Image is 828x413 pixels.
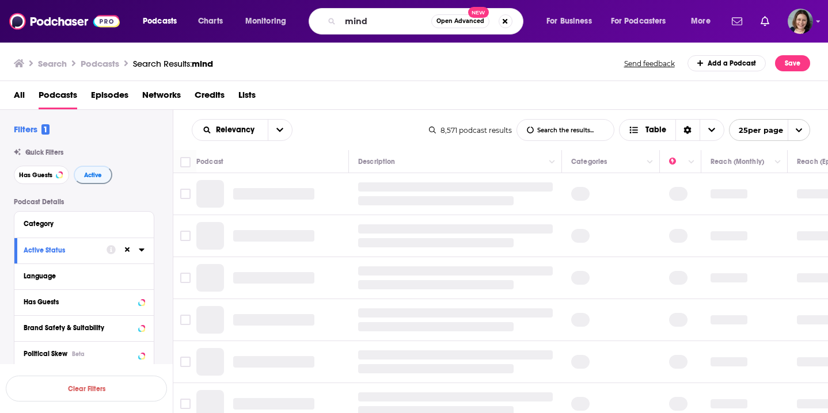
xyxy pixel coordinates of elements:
[195,86,225,109] a: Credits
[24,324,135,332] div: Brand Safety & Suitability
[24,272,137,280] div: Language
[24,243,107,257] button: Active Status
[135,12,192,30] button: open menu
[192,119,293,141] h2: Choose List sort
[788,9,813,34] span: Logged in as micglogovac
[84,172,102,178] span: Active
[729,119,810,141] button: open menu
[25,148,63,156] span: Quick Filters
[180,315,191,325] span: Toggle select row
[198,13,223,29] span: Charts
[14,198,154,206] p: Podcast Details
[180,189,191,199] span: Toggle select row
[619,119,724,141] button: Choose View
[669,155,685,169] div: Power Score
[81,58,119,69] h3: Podcasts
[431,14,489,28] button: Open AdvancedNew
[180,357,191,367] span: Toggle select row
[133,58,213,69] a: Search Results:mind
[429,126,512,135] div: 8,571 podcast results
[9,10,120,32] img: Podchaser - Follow, Share and Rate Podcasts
[436,18,484,24] span: Open Advanced
[538,12,606,30] button: open menu
[41,124,50,135] span: 1
[24,216,145,231] button: Category
[688,55,766,71] a: Add a Podcast
[74,166,112,184] button: Active
[546,13,592,29] span: For Business
[603,12,683,30] button: open menu
[192,58,213,69] span: mind
[6,376,167,401] button: Clear Filters
[19,172,52,178] span: Has Guests
[358,155,395,169] div: Description
[24,295,145,309] button: Has Guests
[238,86,256,109] a: Lists
[180,399,191,409] span: Toggle select row
[39,86,77,109] a: Podcasts
[621,59,678,68] button: Send feedback
[24,298,135,306] div: Has Guests
[711,155,764,169] div: Reach (Monthly)
[771,155,785,169] button: Column Actions
[133,58,213,69] div: Search Results:
[24,220,137,228] div: Category
[571,155,607,169] div: Categories
[727,12,747,31] a: Show notifications dropdown
[91,86,128,109] a: Episodes
[180,231,191,241] span: Toggle select row
[545,155,559,169] button: Column Actions
[468,7,489,18] span: New
[245,13,286,29] span: Monitoring
[611,13,666,29] span: For Podcasters
[24,350,67,358] span: Political Skew
[788,9,813,34] img: User Profile
[24,269,145,283] button: Language
[24,320,145,335] button: Brand Safety & Suitability
[196,155,223,169] div: Podcast
[191,12,230,30] a: Charts
[24,246,99,254] div: Active Status
[643,155,657,169] button: Column Actions
[675,120,700,140] div: Sort Direction
[340,12,431,30] input: Search podcasts, credits, & more...
[14,166,69,184] button: Has Guests
[775,55,810,71] button: Save
[142,86,181,109] a: Networks
[24,346,145,361] button: Political SkewBeta
[237,12,301,30] button: open menu
[143,13,177,29] span: Podcasts
[14,86,25,109] a: All
[320,8,534,35] div: Search podcasts, credits, & more...
[192,126,268,134] button: open menu
[38,58,67,69] h3: Search
[685,155,698,169] button: Column Actions
[216,126,259,134] span: Relevancy
[180,273,191,283] span: Toggle select row
[691,13,711,29] span: More
[683,12,725,30] button: open menu
[268,120,292,140] button: open menu
[788,9,813,34] button: Show profile menu
[645,126,666,134] span: Table
[730,121,783,139] span: 25 per page
[72,350,85,358] div: Beta
[14,124,50,135] h2: Filters
[756,12,774,31] a: Show notifications dropdown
